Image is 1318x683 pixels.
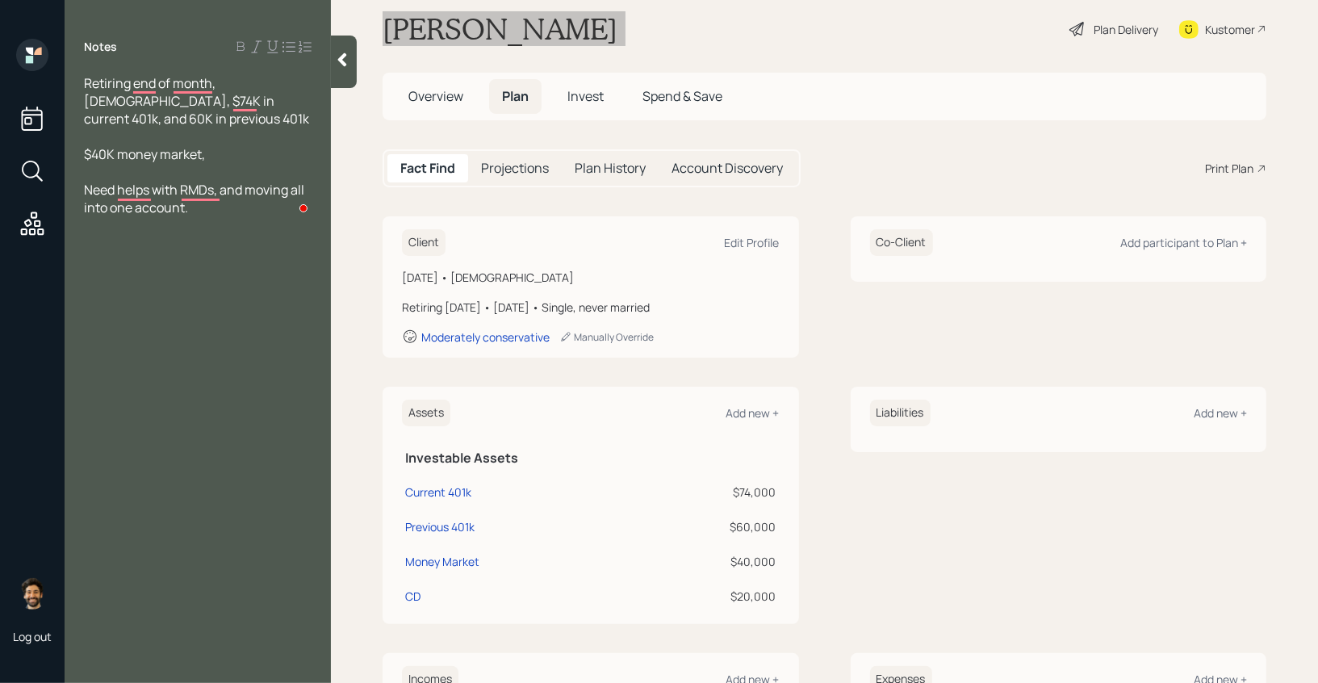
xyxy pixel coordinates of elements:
h5: Investable Assets [405,450,776,466]
span: Retiring end of month, [DEMOGRAPHIC_DATA], $74K in current 401k, and 60K in previous 401k [84,74,309,128]
div: Print Plan [1205,160,1253,177]
h5: Projections [481,161,549,176]
div: Add participant to Plan + [1120,235,1247,250]
div: To enrich screen reader interactions, please activate Accessibility in Grammarly extension settings [84,74,312,216]
div: $40,000 [634,553,776,570]
div: Kustomer [1205,21,1255,38]
div: Edit Profile [725,235,780,250]
h6: Assets [402,400,450,426]
div: Current 401k [405,484,471,501]
div: Previous 401k [405,518,475,535]
div: Moderately conservative [421,329,550,345]
div: $20,000 [634,588,776,605]
span: Need helps with RMDs, and moving all into one account. [84,181,307,216]
div: Add new + [1194,405,1247,421]
span: Plan [502,87,529,105]
h5: Fact Find [400,161,455,176]
label: Notes [84,39,117,55]
div: Retiring [DATE] • [DATE] • Single, never married [402,299,780,316]
h1: [PERSON_NAME] [383,11,617,47]
span: Spend & Save [642,87,722,105]
div: CD [405,588,421,605]
h5: Account Discovery [672,161,783,176]
h5: Plan History [575,161,646,176]
div: Money Market [405,553,479,570]
div: $74,000 [634,484,776,501]
div: $60,000 [634,518,776,535]
img: eric-schwartz-headshot.png [16,577,48,610]
div: Log out [13,629,52,644]
h6: Client [402,229,446,256]
div: Add new + [726,405,780,421]
span: Overview [408,87,463,105]
div: [DATE] • [DEMOGRAPHIC_DATA] [402,269,780,286]
span: Invest [567,87,604,105]
h6: Liabilities [870,400,931,426]
div: Plan Delivery [1094,21,1158,38]
h6: Co-Client [870,229,933,256]
div: Manually Override [559,330,654,344]
span: $40K money market, [84,145,205,163]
